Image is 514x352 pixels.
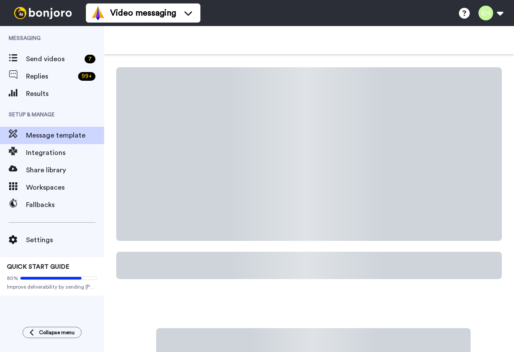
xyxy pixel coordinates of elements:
span: Workspaces [26,182,104,193]
span: Improve deliverability by sending [PERSON_NAME]’s from your own email [7,283,97,290]
button: Collapse menu [23,327,82,338]
span: Integrations [26,148,104,158]
span: 80% [7,275,18,282]
span: QUICK START GUIDE [7,264,69,270]
span: Settings [26,235,104,245]
span: Results [26,89,104,99]
img: bj-logo-header-white.svg [10,7,75,19]
span: Message template [26,130,104,141]
div: 99 + [78,72,95,81]
span: Replies [26,71,75,82]
span: Video messaging [110,7,176,19]
span: Send videos [26,54,81,64]
span: Share library [26,165,104,175]
img: vm-color.svg [91,6,105,20]
div: 7 [85,55,95,63]
span: Fallbacks [26,200,104,210]
span: Collapse menu [39,329,75,336]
